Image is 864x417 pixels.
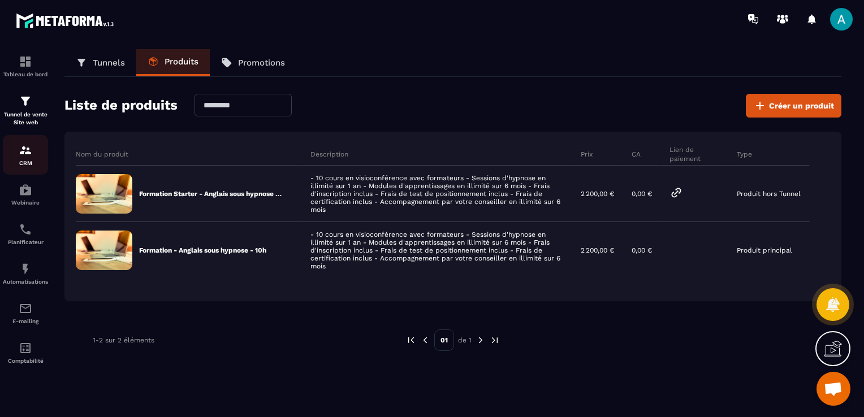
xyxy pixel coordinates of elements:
p: Webinaire [3,199,48,206]
p: Formation - Anglais sous hypnose - 10h [139,246,266,255]
p: Tunnels [93,58,125,68]
img: formation [19,55,32,68]
img: automations [19,262,32,276]
a: schedulerschedulerPlanificateur [3,214,48,254]
p: Promotions [238,58,285,68]
img: prev [406,335,416,345]
img: formation-default-image.91678625.jpeg [76,231,132,270]
p: Automatisations [3,279,48,285]
p: Formation Starter - Anglais sous hypnose - Financement CPF [139,189,284,198]
img: scheduler [19,223,32,236]
p: 01 [434,329,454,351]
a: accountantaccountantComptabilité [3,333,48,372]
a: formationformationTableau de bord [3,46,48,86]
p: 1-2 sur 2 éléments [93,336,154,344]
p: Prix [581,150,593,159]
a: Promotions [210,49,296,76]
a: automationsautomationsAutomatisations [3,254,48,293]
p: CRM [3,160,48,166]
img: next [490,335,500,345]
p: Type [737,150,752,159]
img: prev [420,335,430,345]
a: Produits [136,49,210,76]
span: Créer un produit [769,100,834,111]
h2: Liste de produits [64,94,178,118]
button: Créer un produit [746,94,841,118]
a: Tunnels [64,49,136,76]
p: Planificateur [3,239,48,245]
div: Ouvrir le chat [817,372,850,406]
img: logo [16,10,118,31]
img: next [476,335,486,345]
p: de 1 [458,336,472,345]
img: email [19,302,32,315]
img: formation [19,94,32,108]
p: Description [310,150,348,159]
p: Comptabilité [3,358,48,364]
p: Produit hors Tunnel [737,190,801,198]
img: accountant [19,341,32,355]
p: Tableau de bord [3,71,48,77]
a: formationformationCRM [3,135,48,175]
img: automations [19,183,32,197]
a: automationsautomationsWebinaire [3,175,48,214]
p: Tunnel de vente Site web [3,111,48,127]
p: Produit principal [737,246,792,254]
img: formation-default-image.91678625.jpeg [76,174,132,214]
a: emailemailE-mailing [3,293,48,333]
p: Lien de paiement [669,145,719,163]
p: Produits [165,57,198,67]
a: formationformationTunnel de vente Site web [3,86,48,135]
p: Nom du produit [76,150,128,159]
img: formation [19,144,32,157]
p: E-mailing [3,318,48,324]
p: CA [632,150,641,159]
